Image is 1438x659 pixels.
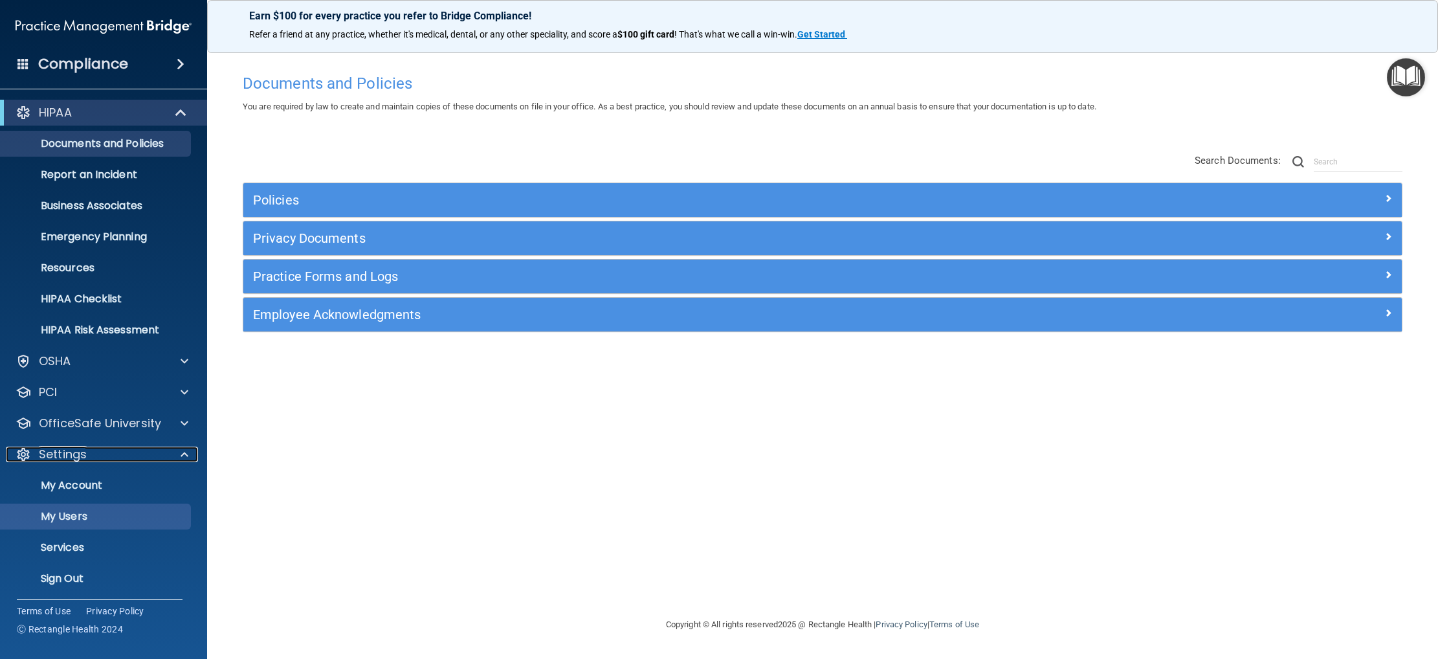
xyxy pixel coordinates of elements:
span: ! That's what we call a win-win. [674,29,797,39]
h4: Documents and Policies [243,75,1402,92]
p: Services [8,541,185,554]
a: Employee Acknowledgments [253,304,1392,325]
input: Search [1314,152,1402,172]
a: Terms of Use [17,605,71,618]
a: Settings [16,447,188,462]
a: OfficeSafe University [16,416,188,431]
p: Report an Incident [8,168,185,181]
h5: Practice Forms and Logs [253,269,1103,284]
a: Privacy Documents [253,228,1392,249]
strong: Get Started [797,29,845,39]
p: Documents and Policies [8,137,185,150]
a: Practice Forms and Logs [253,266,1392,287]
p: HIPAA Risk Assessment [8,324,185,337]
span: You are required by law to create and maintain copies of these documents on file in your office. ... [243,102,1096,111]
a: Policies [253,190,1392,210]
p: Emergency Planning [8,230,185,243]
p: OSHA [39,353,71,369]
a: HIPAA [16,105,188,120]
span: Ⓒ Rectangle Health 2024 [17,623,123,636]
span: Refer a friend at any practice, whether it's medical, dental, or any other speciality, and score a [249,29,617,39]
strong: $100 gift card [617,29,674,39]
img: PMB logo [16,14,192,39]
p: Earn $100 for every practice you refer to Bridge Compliance! [249,10,1396,22]
p: My Account [8,479,185,492]
a: OSHA [16,353,188,369]
a: Privacy Policy [876,620,927,629]
h4: Compliance [38,55,128,73]
p: HIPAA [39,105,72,120]
p: Business Associates [8,199,185,212]
p: HIPAA Checklist [8,293,185,306]
a: Get Started [797,29,847,39]
p: OfficeSafe University [39,416,161,431]
p: My Users [8,510,185,523]
p: PCI [39,385,57,400]
img: ic-search.3b580494.png [1292,156,1304,168]
div: Copyright © All rights reserved 2025 @ Rectangle Health | | [586,604,1059,645]
a: PCI [16,385,188,400]
p: Settings [39,447,87,462]
p: Resources [8,262,185,274]
p: Sign Out [8,572,185,585]
a: Privacy Policy [86,605,144,618]
button: Open Resource Center [1387,58,1425,96]
h5: Privacy Documents [253,231,1103,245]
h5: Employee Acknowledgments [253,307,1103,322]
a: Terms of Use [929,620,979,629]
h5: Policies [253,193,1103,207]
span: Search Documents: [1195,155,1281,166]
